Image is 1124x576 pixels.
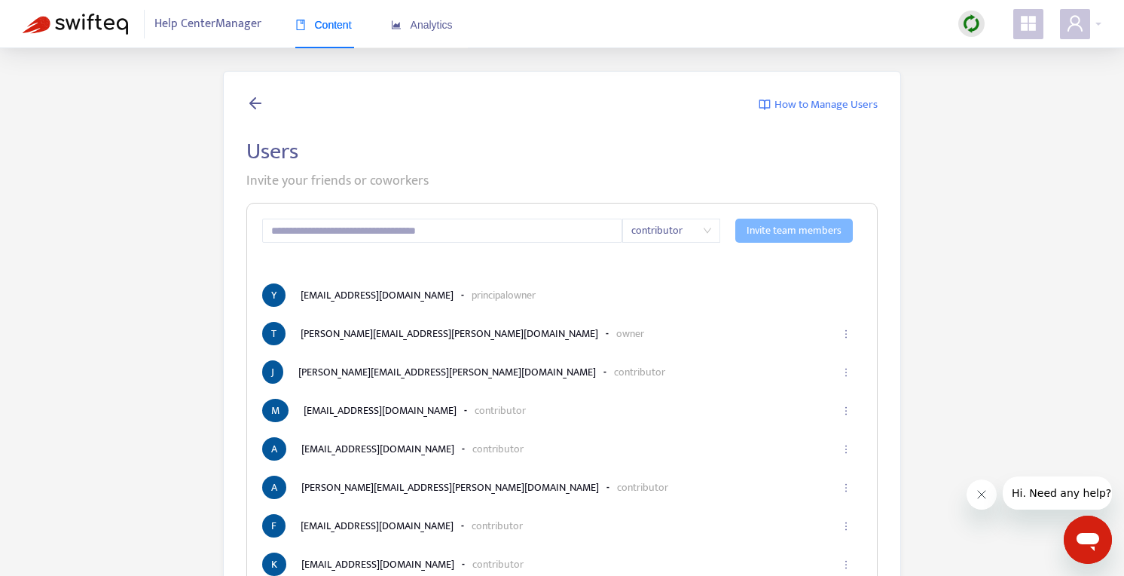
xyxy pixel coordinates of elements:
span: M [262,399,289,422]
b: - [461,518,464,534]
b: - [464,403,467,418]
span: ellipsis [841,367,851,378]
b: - [462,441,465,457]
button: ellipsis [833,433,857,466]
span: How to Manage Users [774,97,878,114]
iframe: Message from company [1003,476,1112,510]
span: Analytics [391,19,453,31]
li: [EMAIL_ADDRESS][DOMAIN_NAME] [262,514,862,538]
img: sync.dc5367851b00ba804db3.png [962,14,981,33]
span: ellipsis [841,329,851,339]
iframe: Close message [967,479,997,510]
span: T [262,322,286,345]
span: ellipsis [841,483,851,493]
li: [PERSON_NAME][EMAIL_ADDRESS][PERSON_NAME][DOMAIN_NAME] [262,360,862,384]
button: ellipsis [833,317,857,351]
span: contributor [631,219,711,242]
p: contributor [617,479,668,495]
li: [EMAIL_ADDRESS][DOMAIN_NAME] [262,283,862,307]
p: contributor [472,441,524,457]
li: [EMAIL_ADDRESS][DOMAIN_NAME] [262,399,862,422]
button: ellipsis [833,394,857,427]
b: - [606,479,609,495]
b: - [606,326,609,342]
h2: Users [246,138,878,165]
p: contributor [475,403,526,418]
span: area-chart [391,20,402,30]
li: [PERSON_NAME][EMAIL_ADDRESS][PERSON_NAME][DOMAIN_NAME] [262,476,862,499]
span: J [262,360,283,384]
button: ellipsis [833,510,857,543]
iframe: Button to launch messaging window [1064,516,1112,564]
b: - [461,287,464,303]
p: contributor [472,556,524,572]
li: [EMAIL_ADDRESS][DOMAIN_NAME] [262,553,862,576]
span: book [295,20,306,30]
span: Help Center Manager [154,10,261,38]
button: ellipsis [833,356,857,389]
p: contributor [614,364,665,380]
li: [PERSON_NAME][EMAIL_ADDRESS][PERSON_NAME][DOMAIN_NAME] [262,322,862,345]
span: Content [295,19,352,31]
p: contributor [472,518,523,534]
span: ellipsis [841,521,851,532]
span: ellipsis [841,444,851,455]
span: Y [262,283,286,307]
b: - [603,364,606,380]
span: ellipsis [841,406,851,416]
a: How to Manage Users [759,94,878,115]
li: [EMAIL_ADDRESS][DOMAIN_NAME] [262,437,862,461]
span: A [262,476,286,499]
span: user [1066,14,1084,32]
button: ellipsis [833,471,857,504]
img: image-link [759,99,771,111]
b: - [462,556,465,572]
span: F [262,514,286,538]
span: A [262,437,286,461]
p: principal owner [472,287,536,303]
span: K [262,553,286,576]
button: Invite team members [735,219,853,243]
span: ellipsis [841,559,851,570]
img: Swifteq [23,14,128,35]
p: owner [616,326,644,342]
span: appstore [1019,14,1037,32]
p: Invite your friends or coworkers [246,171,878,191]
